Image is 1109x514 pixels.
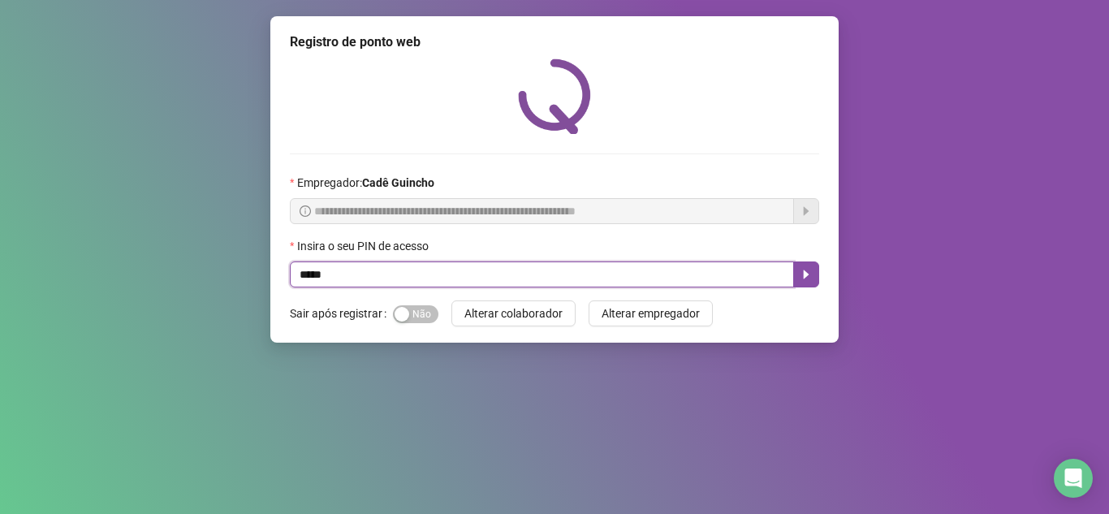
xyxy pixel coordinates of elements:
[589,300,713,326] button: Alterar empregador
[800,268,813,281] span: caret-right
[290,237,439,255] label: Insira o seu PIN de acesso
[451,300,576,326] button: Alterar colaborador
[300,205,311,217] span: info-circle
[290,32,819,52] div: Registro de ponto web
[1054,459,1093,498] div: Open Intercom Messenger
[464,305,563,322] span: Alterar colaborador
[518,58,591,134] img: QRPoint
[290,300,393,326] label: Sair após registrar
[602,305,700,322] span: Alterar empregador
[297,174,434,192] span: Empregador :
[362,176,434,189] strong: Cadê Guincho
